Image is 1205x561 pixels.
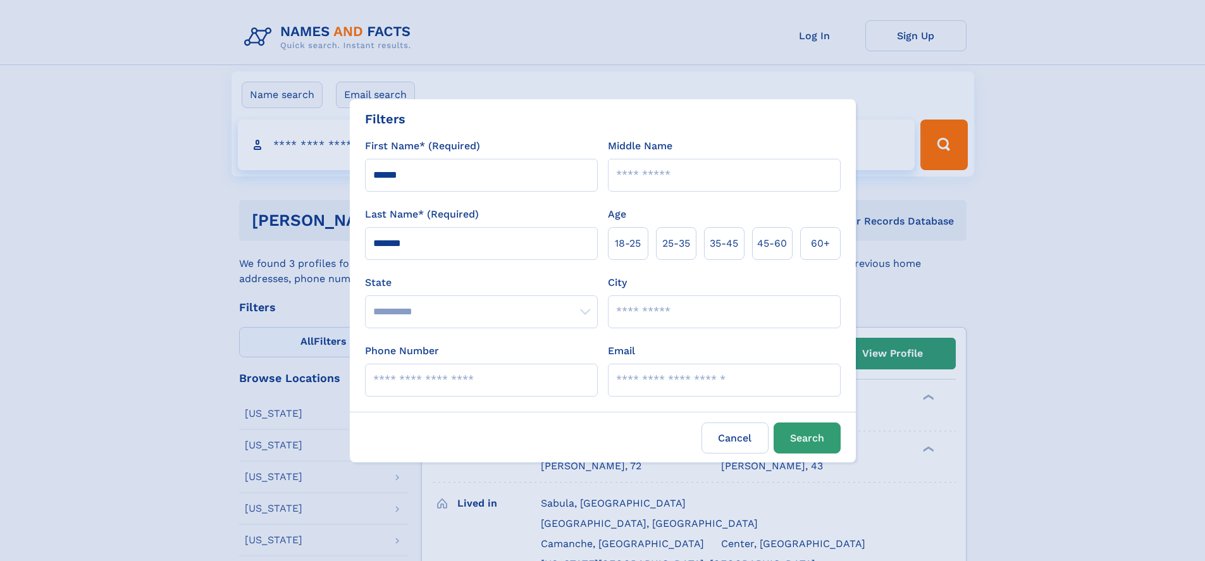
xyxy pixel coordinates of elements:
[701,422,769,453] label: Cancel
[608,139,672,154] label: Middle Name
[757,236,787,251] span: 45‑60
[365,109,405,128] div: Filters
[365,207,479,222] label: Last Name* (Required)
[662,236,690,251] span: 25‑35
[365,139,480,154] label: First Name* (Required)
[710,236,738,251] span: 35‑45
[615,236,641,251] span: 18‑25
[608,207,626,222] label: Age
[811,236,830,251] span: 60+
[608,275,627,290] label: City
[365,275,598,290] label: State
[365,343,439,359] label: Phone Number
[608,343,635,359] label: Email
[774,422,841,453] button: Search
